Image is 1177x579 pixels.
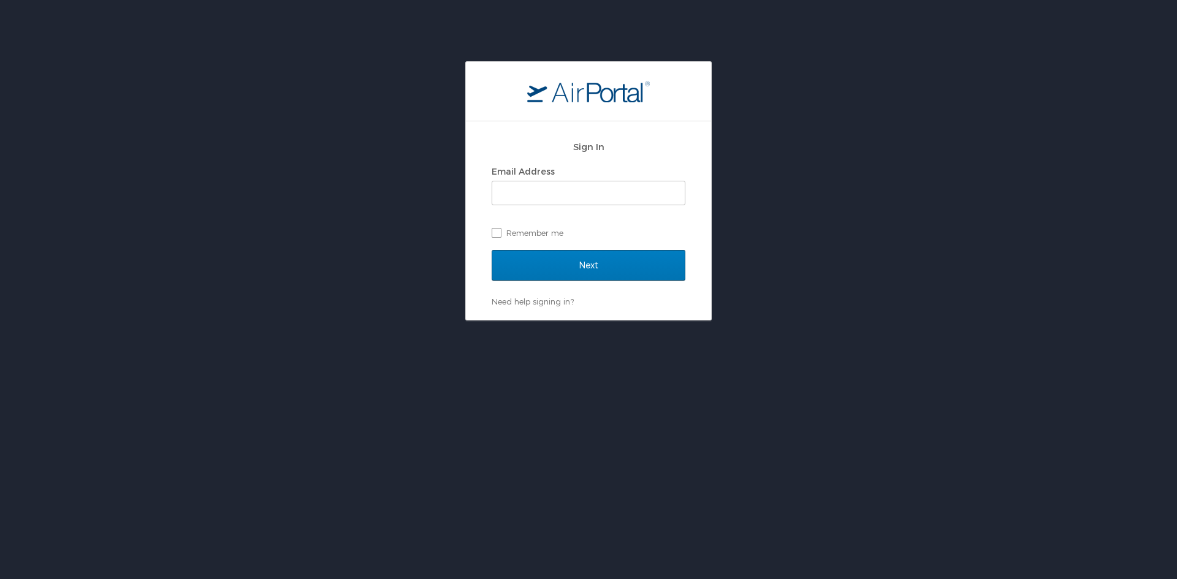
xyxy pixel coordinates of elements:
label: Remember me [492,224,685,242]
input: Next [492,250,685,281]
label: Email Address [492,166,555,176]
h2: Sign In [492,140,685,154]
a: Need help signing in? [492,297,574,306]
img: logo [527,80,650,102]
